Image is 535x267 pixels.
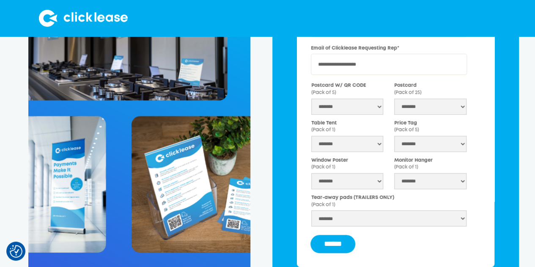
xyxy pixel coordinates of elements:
[311,194,466,208] label: Tear-away pads (TRAILERS ONLY)
[311,91,336,95] span: (Pack of 5)
[10,245,22,258] img: Revisit consent button
[394,120,466,134] label: Price Tag
[394,91,421,95] span: (Pack of 25)
[311,165,335,169] span: (Pack of 1)
[394,165,418,169] span: (Pack of 1)
[394,128,419,132] span: (Pack of 5)
[394,157,466,171] label: Monitor Hanger
[311,203,335,207] span: (Pack of 1)
[311,120,383,134] label: Table Tent
[311,82,383,96] label: Postcard W/ QR CODE
[311,128,335,132] span: (Pack of 1)
[311,157,383,171] label: Window Poster
[394,82,466,96] label: Postcard
[311,45,467,52] label: Email of Clicklease Requesting Rep*
[10,245,22,258] button: Consent Preferences
[39,10,128,27] img: Clicklease logo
